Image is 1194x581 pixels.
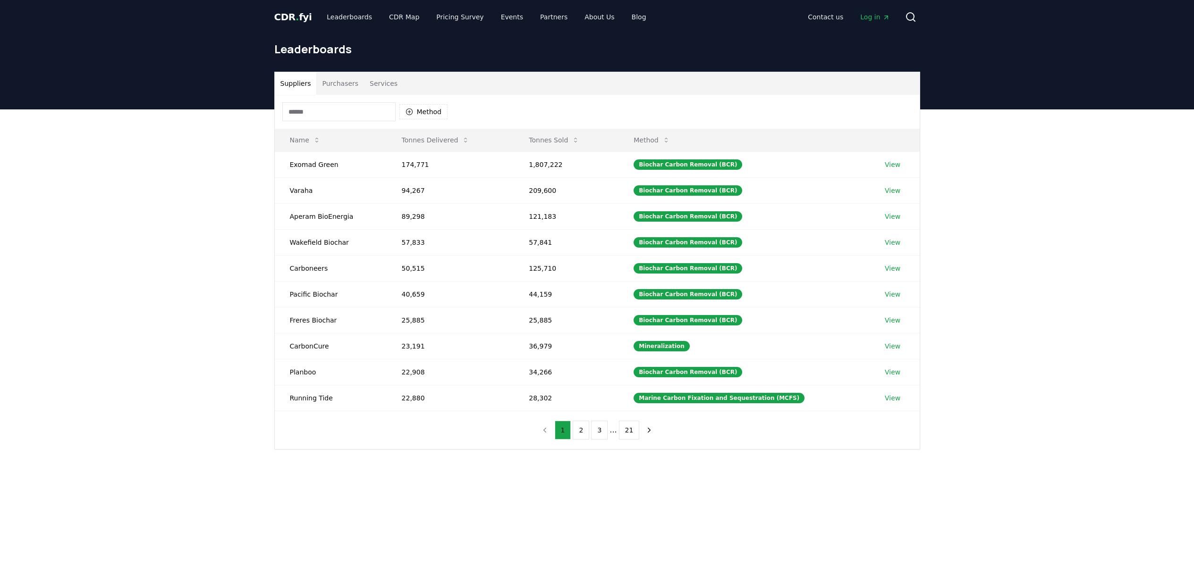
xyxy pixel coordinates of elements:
[387,177,514,203] td: 94,267
[634,185,742,196] div: Biochar Carbon Removal (BCR)
[634,367,742,377] div: Biochar Carbon Removal (BCR)
[514,151,618,177] td: 1,807,222
[514,255,618,281] td: 125,710
[514,281,618,307] td: 44,159
[634,289,742,299] div: Biochar Carbon Removal (BCR)
[573,421,589,440] button: 2
[885,315,900,325] a: View
[591,421,608,440] button: 3
[514,177,618,203] td: 209,600
[274,10,312,24] a: CDR.fyi
[275,177,387,203] td: Varaha
[800,8,897,25] nav: Main
[275,203,387,229] td: Aperam BioEnergia
[381,8,427,25] a: CDR Map
[275,359,387,385] td: Planboo
[885,290,900,299] a: View
[514,333,618,359] td: 36,979
[860,12,889,22] span: Log in
[634,211,742,222] div: Biochar Carbon Removal (BCR)
[296,11,299,23] span: .
[634,315,742,325] div: Biochar Carbon Removal (BCR)
[275,72,317,95] button: Suppliers
[634,263,742,274] div: Biochar Carbon Removal (BCR)
[634,393,804,403] div: Marine Carbon Fixation and Sequestration (MCFS)
[610,424,617,436] li: ...
[275,385,387,411] td: Running Tide
[885,186,900,195] a: View
[533,8,575,25] a: Partners
[429,8,491,25] a: Pricing Survey
[493,8,531,25] a: Events
[514,203,618,229] td: 121,183
[319,8,380,25] a: Leaderboards
[521,131,587,149] button: Tonnes Sold
[387,333,514,359] td: 23,191
[275,151,387,177] td: Exomad Green
[885,393,900,403] a: View
[634,341,690,351] div: Mineralization
[619,421,640,440] button: 21
[885,212,900,221] a: View
[274,41,920,57] h1: Leaderboards
[641,421,657,440] button: next page
[364,72,403,95] button: Services
[885,264,900,273] a: View
[634,237,742,248] div: Biochar Carbon Removal (BCR)
[316,72,364,95] button: Purchasers
[514,229,618,255] td: 57,841
[275,307,387,333] td: Freres Biochar
[624,8,654,25] a: Blog
[275,281,387,307] td: Pacific Biochar
[275,255,387,281] td: Carboneers
[387,255,514,281] td: 50,515
[514,307,618,333] td: 25,885
[634,159,742,170] div: Biochar Carbon Removal (BCR)
[387,307,514,333] td: 25,885
[387,359,514,385] td: 22,908
[514,385,618,411] td: 28,302
[577,8,622,25] a: About Us
[387,229,514,255] td: 57,833
[626,131,677,149] button: Method
[275,229,387,255] td: Wakefield Biochar
[885,238,900,247] a: View
[387,281,514,307] td: 40,659
[800,8,851,25] a: Contact us
[394,131,477,149] button: Tonnes Delivered
[274,11,312,23] span: CDR fyi
[275,333,387,359] td: CarbonCure
[387,203,514,229] td: 89,298
[885,160,900,169] a: View
[853,8,897,25] a: Log in
[282,131,328,149] button: Name
[885,367,900,377] a: View
[319,8,653,25] nav: Main
[387,151,514,177] td: 174,771
[555,421,571,440] button: 1
[399,104,448,119] button: Method
[885,341,900,351] a: View
[387,385,514,411] td: 22,880
[514,359,618,385] td: 34,266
